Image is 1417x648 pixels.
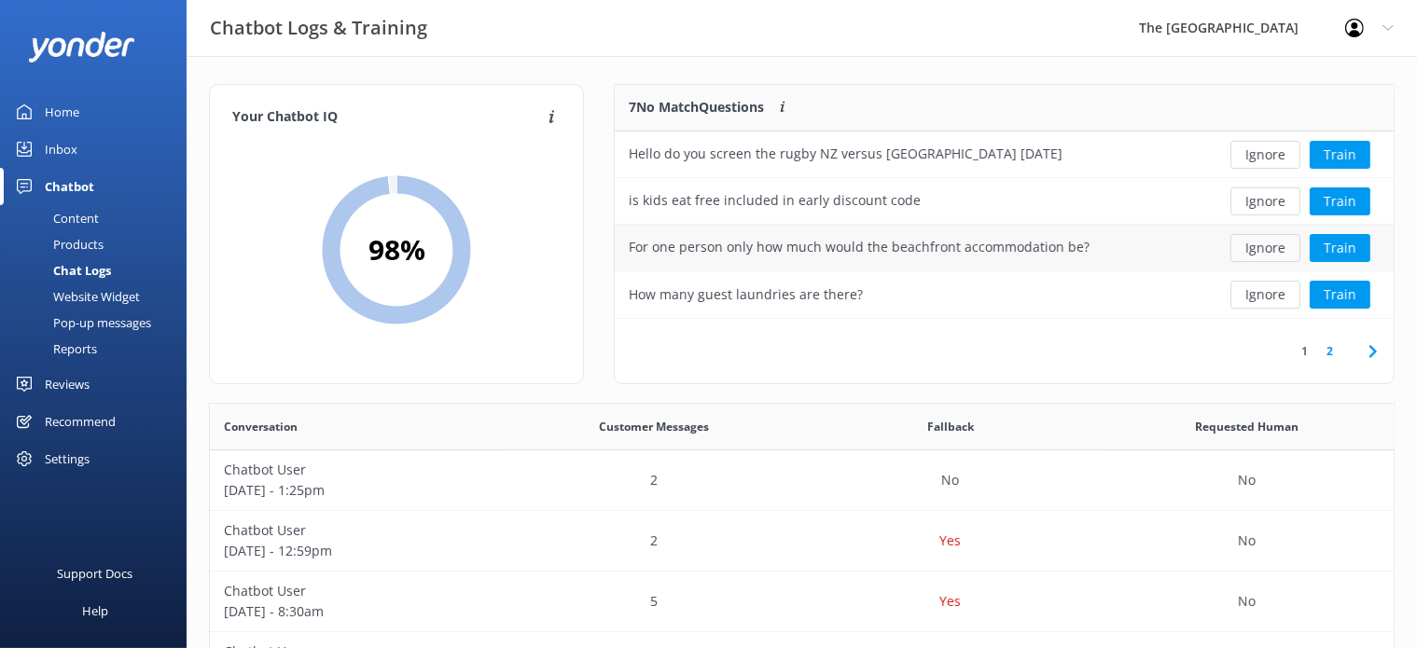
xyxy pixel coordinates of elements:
[224,480,493,501] p: [DATE] - 1:25pm
[45,131,77,168] div: Inbox
[11,205,187,231] a: Content
[650,531,658,551] p: 2
[939,591,961,612] p: Yes
[11,257,111,283] div: Chat Logs
[11,283,140,310] div: Website Widget
[368,227,425,272] h2: 98 %
[11,283,187,310] a: Website Widget
[11,336,97,362] div: Reports
[1230,141,1300,169] button: Ignore
[45,365,90,403] div: Reviews
[224,418,298,435] span: Conversation
[599,418,709,435] span: Customer Messages
[629,144,1063,164] div: Hello do you screen the rugby NZ versus [GEOGRAPHIC_DATA] [DATE]
[224,581,493,601] p: Chatbot User
[650,591,658,612] p: 5
[232,107,543,128] h4: Your Chatbot IQ
[629,237,1090,257] div: For one person only how much would the beachfront accommodation be?
[11,310,151,336] div: Pop-up messages
[28,32,135,62] img: yonder-white-logo.png
[650,470,658,490] p: 2
[11,310,187,336] a: Pop-up messages
[224,520,493,541] p: Chatbot User
[615,178,1394,225] div: row
[615,131,1394,178] div: row
[939,531,961,551] p: Yes
[1310,141,1370,169] button: Train
[210,572,1395,632] div: row
[210,511,1395,572] div: row
[82,592,108,629] div: Help
[629,190,921,211] div: is kids eat free included in early discount code
[615,131,1394,318] div: grid
[224,601,493,622] p: [DATE] - 8:30am
[1195,418,1299,435] span: Requested Human
[615,225,1394,271] div: row
[1310,281,1370,309] button: Train
[629,97,764,117] p: 7 No Match Questions
[1317,342,1342,360] a: 2
[45,93,79,131] div: Home
[1230,281,1300,309] button: Ignore
[224,541,493,561] p: [DATE] - 12:59pm
[11,205,99,231] div: Content
[45,168,94,205] div: Chatbot
[1230,187,1300,215] button: Ignore
[1310,234,1370,262] button: Train
[210,13,427,43] h3: Chatbot Logs & Training
[1230,234,1300,262] button: Ignore
[927,418,974,435] span: Fallback
[941,470,959,490] p: No
[1292,342,1317,360] a: 1
[1238,591,1256,612] p: No
[11,257,187,283] a: Chat Logs
[11,231,104,257] div: Products
[1238,470,1256,490] p: No
[1310,187,1370,215] button: Train
[11,336,187,362] a: Reports
[11,231,187,257] a: Products
[1238,531,1256,551] p: No
[629,284,863,305] div: How many guest laundries are there?
[58,555,133,592] div: Support Docs
[45,403,116,440] div: Recommend
[45,440,90,477] div: Settings
[224,460,493,480] p: Chatbot User
[615,271,1394,318] div: row
[210,450,1395,511] div: row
